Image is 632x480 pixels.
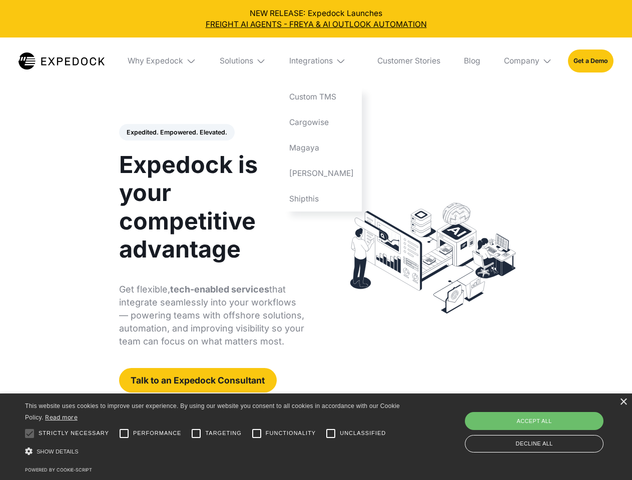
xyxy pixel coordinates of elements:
[282,135,362,160] a: Magaya
[266,429,316,437] span: Functionality
[282,37,362,84] div: Integrations
[205,429,241,437] span: Targeting
[282,186,362,211] a: Shipthis
[282,160,362,186] a: [PERSON_NAME]
[119,283,305,348] p: Get flexible, that integrate seamlessly into your workflows — powering teams with offshore soluti...
[8,8,624,30] div: NEW RELEASE: Expedock Launches
[133,429,182,437] span: Performance
[282,110,362,135] a: Cargowise
[456,37,488,84] a: Blog
[37,448,79,454] span: Show details
[45,413,78,421] a: Read more
[496,37,560,84] div: Company
[220,56,253,66] div: Solutions
[119,150,305,263] h1: Expedock is your competitive advantage
[568,49,613,72] a: Get a Demo
[465,372,632,480] iframe: Chat Widget
[340,429,386,437] span: Unclassified
[119,368,277,392] a: Talk to an Expedock Consultant
[289,56,333,66] div: Integrations
[212,37,274,84] div: Solutions
[369,37,448,84] a: Customer Stories
[170,284,269,294] strong: tech-enabled services
[282,84,362,211] nav: Integrations
[120,37,204,84] div: Why Expedock
[128,56,183,66] div: Why Expedock
[25,445,403,458] div: Show details
[8,19,624,30] a: FREIGHT AI AGENTS - FREYA & AI OUTLOOK AUTOMATION
[25,467,92,472] a: Powered by cookie-script
[504,56,539,66] div: Company
[25,402,400,421] span: This website uses cookies to improve user experience. By using our website you consent to all coo...
[39,429,109,437] span: Strictly necessary
[282,84,362,110] a: Custom TMS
